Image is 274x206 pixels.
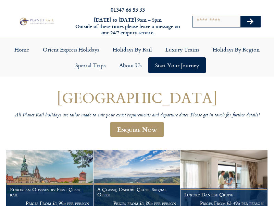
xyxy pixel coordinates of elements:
nav: Menu [3,42,271,73]
h1: [GEOGRAPHIC_DATA] [6,90,268,106]
a: Luxury Trains [159,42,206,57]
img: Planet Rail Train Holidays Logo [18,17,55,26]
p: Prices From £3,495 per person [184,201,264,206]
h1: European Odyssey by First Class rail [10,187,89,198]
h6: [DATE] to [DATE] 9am – 5pm Outside of these times please leave a message on our 24/7 enquiry serv... [75,17,181,36]
p: Prices from £1,895 per person [97,201,177,206]
p: All Planet Rail holidays are tailor made to suit your exact requirements and departure dates. Ple... [6,112,268,119]
a: Holidays by Region [206,42,266,57]
h1: Luxury Danube Cruise [184,192,264,197]
a: Enquire Now [110,122,164,137]
a: Holidays by Rail [106,42,159,57]
h1: A Classic Danube Cruise Special Offer [97,187,177,198]
a: Special Trips [68,57,112,73]
a: Orient Express Holidays [36,42,106,57]
p: Prices From £1,995 per person [10,201,89,206]
a: Home [8,42,36,57]
button: Search [240,16,260,27]
a: Start your Journey [148,57,206,73]
a: About Us [112,57,148,73]
a: 01347 66 53 33 [111,5,145,13]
